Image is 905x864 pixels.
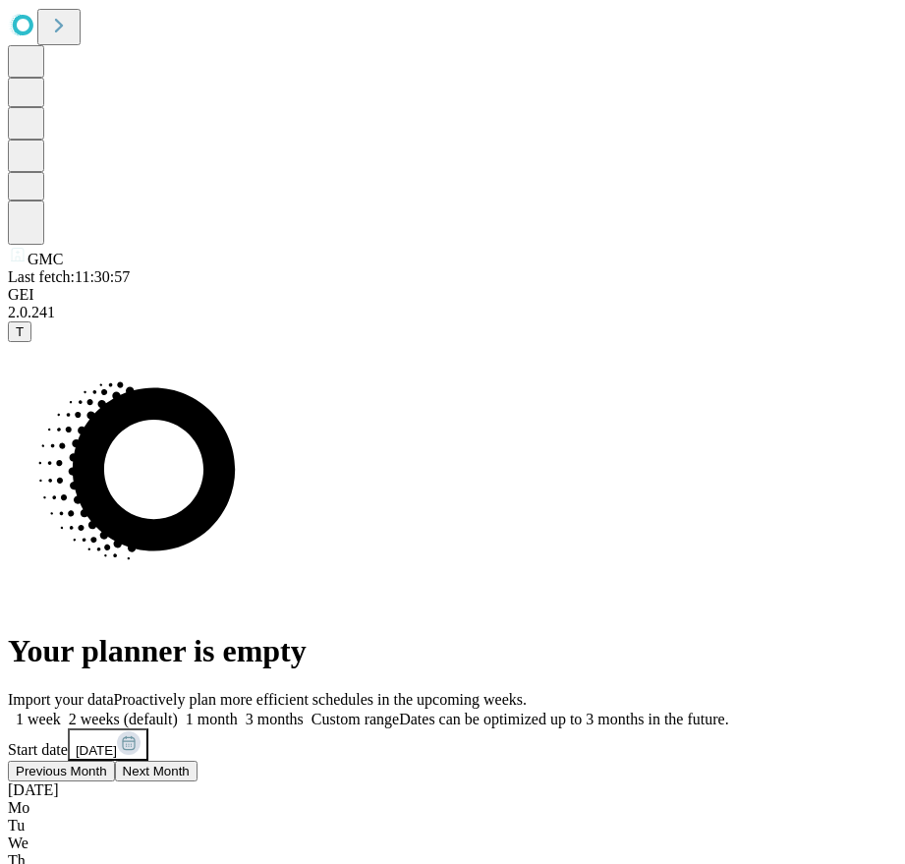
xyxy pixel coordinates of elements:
button: T [8,321,31,342]
div: 2.0.241 [8,304,897,321]
span: GMC [28,251,63,267]
button: [DATE] [68,728,148,761]
div: Mo [8,799,897,817]
span: 2 weeks (default) [69,711,178,727]
span: Last fetch: 11:30:57 [8,268,130,285]
span: 1 month [186,711,238,727]
span: 1 week [16,711,61,727]
span: Previous Month [16,764,107,778]
div: We [8,835,897,852]
span: Import your data [8,691,114,708]
span: Next Month [123,764,190,778]
span: 3 months [246,711,304,727]
h1: Your planner is empty [8,633,897,669]
span: [DATE] [76,743,117,758]
span: Custom range [311,711,399,727]
div: [DATE] [8,781,897,799]
span: T [16,324,24,339]
div: Tu [8,817,897,835]
button: Previous Month [8,761,115,781]
span: Dates can be optimized up to 3 months in the future. [399,711,728,727]
div: GEI [8,286,897,304]
span: Proactively plan more efficient schedules in the upcoming weeks. [114,691,527,708]
button: Next Month [115,761,198,781]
